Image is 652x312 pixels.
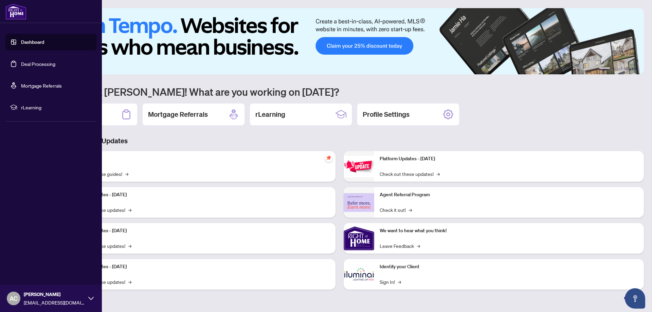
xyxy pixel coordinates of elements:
[613,68,615,70] button: 2
[148,110,208,119] h2: Mortgage Referrals
[71,191,330,199] p: Platform Updates - [DATE]
[363,110,410,119] h2: Profile Settings
[344,259,374,290] img: Identify your Client
[344,156,374,177] img: Platform Updates - June 23, 2025
[71,155,330,163] p: Self-Help
[629,68,632,70] button: 5
[344,193,374,212] img: Agent Referral Program
[634,68,637,70] button: 6
[409,206,412,214] span: →
[128,242,131,250] span: →
[128,206,131,214] span: →
[618,68,621,70] button: 3
[380,278,401,286] a: Sign In!→
[599,68,610,70] button: 1
[417,242,420,250] span: →
[24,299,85,306] span: [EMAIL_ADDRESS][DOMAIN_NAME]
[10,294,18,303] span: AC
[623,68,626,70] button: 4
[380,155,638,163] p: Platform Updates - [DATE]
[21,61,55,67] a: Deal Processing
[380,170,440,178] a: Check out these updates!→
[21,82,62,89] a: Mortgage Referrals
[24,291,85,298] span: [PERSON_NAME]
[380,227,638,235] p: We want to hear what you think!
[380,242,420,250] a: Leave Feedback→
[125,170,128,178] span: →
[21,39,44,45] a: Dashboard
[35,8,644,74] img: Slide 0
[380,263,638,271] p: Identify your Client
[128,278,131,286] span: →
[436,170,440,178] span: →
[21,104,92,111] span: rLearning
[344,223,374,254] img: We want to hear what you think!
[380,191,638,199] p: Agent Referral Program
[625,288,645,309] button: Open asap
[325,154,333,162] span: pushpin
[398,278,401,286] span: →
[5,3,26,20] img: logo
[255,110,285,119] h2: rLearning
[71,227,330,235] p: Platform Updates - [DATE]
[35,85,644,98] h1: Welcome back [PERSON_NAME]! What are you working on [DATE]?
[71,263,330,271] p: Platform Updates - [DATE]
[380,206,412,214] a: Check it out!→
[35,136,644,146] h3: Brokerage & Industry Updates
